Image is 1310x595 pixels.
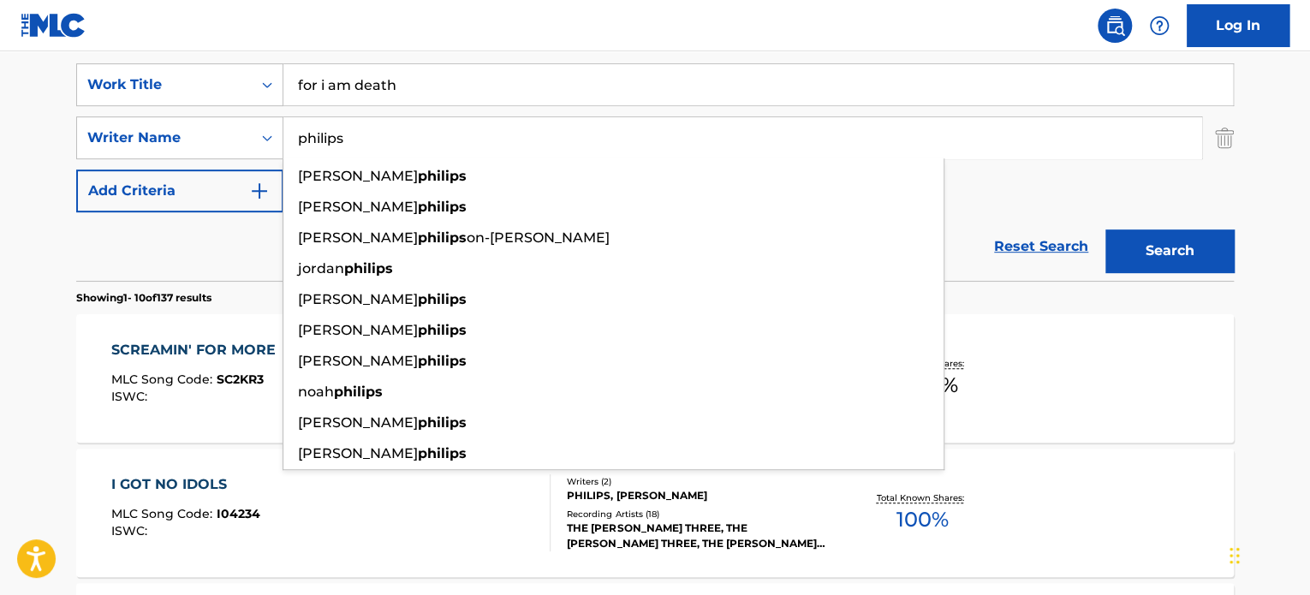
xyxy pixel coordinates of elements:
strong: philips [418,322,467,338]
div: Recording Artists ( 18 ) [567,508,825,521]
span: [PERSON_NAME] [298,199,418,215]
strong: philips [344,260,393,277]
div: Drag [1230,530,1240,581]
span: [PERSON_NAME] [298,229,418,246]
div: PHILIPS, [PERSON_NAME] [567,488,825,503]
iframe: Chat Widget [1224,513,1310,595]
span: MLC Song Code : [111,372,217,387]
span: ISWC : [111,389,152,404]
span: [PERSON_NAME] [298,322,418,338]
div: Work Title [87,74,241,95]
img: MLC Logo [21,13,86,38]
p: Total Known Shares: [876,491,968,504]
form: Search Form [76,63,1234,281]
span: [PERSON_NAME] [298,445,418,461]
span: [PERSON_NAME] [298,353,418,369]
span: 100 % [896,504,948,535]
span: ISWC : [111,523,152,538]
div: Writer Name [87,128,241,148]
a: SCREAMIN' FOR MOREMLC Song Code:SC2KR3ISWC:Writers (3)[PERSON_NAME], [PERSON_NAME], PHILIPSRecord... [76,314,1234,443]
strong: philips [418,168,467,184]
strong: philips [418,445,467,461]
div: THE [PERSON_NAME] THREE, THE [PERSON_NAME] THREE, THE [PERSON_NAME] THREE, THE [PERSON_NAME] THRE... [567,521,825,551]
strong: philips [418,199,467,215]
span: SC2KR3 [217,372,264,387]
strong: philips [418,414,467,431]
div: SCREAMIN' FOR MORE [111,340,284,360]
img: search [1105,15,1125,36]
span: I04234 [217,506,260,521]
div: Help [1142,9,1176,43]
a: Reset Search [985,228,1097,265]
strong: philips [334,384,383,400]
div: Writers ( 2 ) [567,475,825,488]
img: 9d2ae6d4665cec9f34b9.svg [249,181,270,201]
span: jordan [298,260,344,277]
a: Log In [1187,4,1289,47]
img: Delete Criterion [1215,116,1234,159]
img: help [1149,15,1170,36]
a: I GOT NO IDOLSMLC Song Code:I04234ISWC:Writers (2)PHILIPS, [PERSON_NAME]Recording Artists (18)THE... [76,449,1234,577]
p: Showing 1 - 10 of 137 results [76,290,211,306]
strong: philips [418,229,467,246]
span: [PERSON_NAME] [298,414,418,431]
span: MLC Song Code : [111,506,217,521]
strong: philips [418,353,467,369]
span: on-[PERSON_NAME] [467,229,610,246]
span: [PERSON_NAME] [298,291,418,307]
button: Search [1105,229,1234,272]
span: [PERSON_NAME] [298,168,418,184]
a: Public Search [1098,9,1132,43]
strong: philips [418,291,467,307]
span: noah [298,384,334,400]
button: Add Criteria [76,170,283,212]
div: I GOT NO IDOLS [111,474,260,495]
